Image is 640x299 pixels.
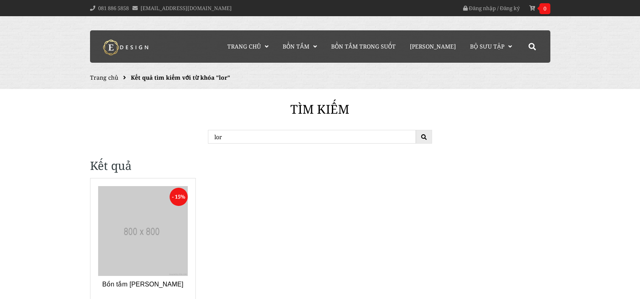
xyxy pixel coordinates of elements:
img: logo Kreiner Germany - Edesign Interior [96,39,157,55]
a: Trang chủ [90,74,118,81]
a: Bồn Tắm [277,30,323,63]
a: Trang chủ [221,30,275,63]
a: [PERSON_NAME] [404,30,462,63]
strong: Kết quả tìm kiếm với từ khóa "lor" [131,74,230,81]
span: - 15% [170,188,188,206]
a: 081 886 5858 [98,4,129,12]
span: Trang chủ [227,42,261,50]
span: Bồn Tắm Trong Suốt [331,42,396,50]
a: [EMAIL_ADDRESS][DOMAIN_NAME] [141,4,232,12]
span: Bồn Tắm [283,42,309,50]
a: Bồn Tắm Trong Suốt [325,30,402,63]
span: / [497,4,499,12]
input: Tìm kiếm ... [208,130,416,144]
a: Bộ Sưu Tập [464,30,518,63]
h1: Tìm kiếm [90,93,550,126]
span: Bộ Sưu Tập [470,42,504,50]
span: 0 [539,3,550,14]
h1: Kết quả [90,158,550,174]
a: Bồn tắm [PERSON_NAME] [102,281,183,288]
span: [PERSON_NAME] [410,42,456,50]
